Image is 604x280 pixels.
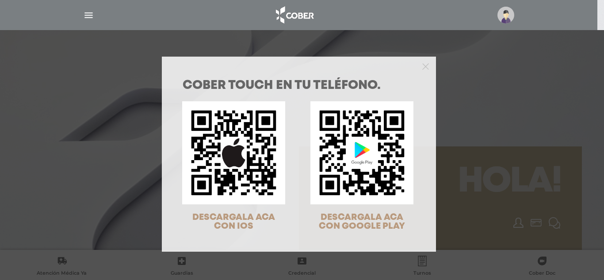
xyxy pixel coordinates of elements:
h1: COBER TOUCH en tu teléfono. [183,80,415,92]
span: DESCARGALA ACA CON GOOGLE PLAY [319,213,405,230]
button: Close [422,62,429,70]
span: DESCARGALA ACA CON IOS [192,213,275,230]
img: qr-code [182,101,285,204]
img: qr-code [310,101,413,204]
